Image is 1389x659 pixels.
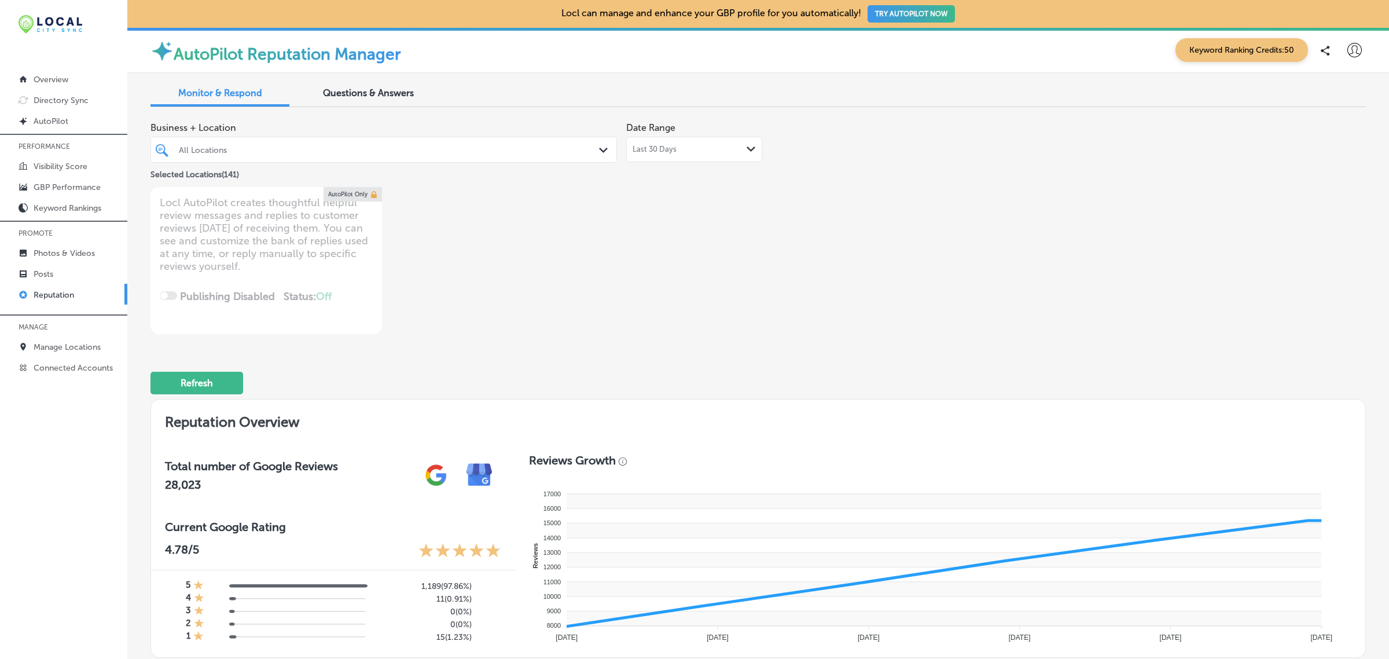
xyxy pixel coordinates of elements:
div: 1 Star [194,592,204,605]
h4: 4 [186,592,191,605]
p: AutoPilot [34,116,68,126]
tspan: [DATE] [707,634,729,642]
p: Keyword Rankings [34,203,101,213]
tspan: 15000 [543,519,561,526]
text: Reviews [532,543,539,569]
span: Last 30 Days [633,145,677,154]
h3: Reviews Growth [529,453,616,467]
tspan: 13000 [543,549,561,556]
h5: 1,189 ( 97.86% ) [375,581,472,591]
label: Date Range [626,122,675,133]
h4: 1 [186,631,190,643]
tspan: [DATE] [858,634,880,642]
h5: 0 ( 0% ) [375,620,472,629]
tspan: 12000 [543,563,561,570]
button: TRY AUTOPILOT NOW [868,5,955,23]
tspan: [DATE] [1009,634,1031,642]
div: 1 Star [194,618,204,631]
div: 1 Star [193,631,204,643]
h2: 28,023 [165,478,338,492]
tspan: [DATE] [1311,634,1333,642]
div: 1 Star [193,580,204,592]
p: Connected Accounts [34,363,113,373]
tspan: 8000 [547,622,561,629]
div: All Locations [179,145,600,155]
tspan: 16000 [543,505,561,512]
span: Keyword Ranking Credits: 50 [1175,38,1308,62]
span: Monitor & Respond [178,87,262,98]
img: e7ababfa220611ac49bdb491a11684a6.png [458,453,501,497]
span: Questions & Answers [323,87,414,98]
button: Refresh [150,372,243,394]
p: 4.78 /5 [165,543,199,561]
label: AutoPilot Reputation Manager [174,45,401,64]
h4: 5 [186,580,190,592]
tspan: 10000 [543,593,561,600]
span: Business + Location [150,122,617,133]
p: Photos & Videos [34,248,95,258]
p: Posts [34,269,53,279]
h2: Reputation Overview [151,400,1365,440]
tspan: [DATE] [1160,634,1182,642]
p: Overview [34,75,68,85]
h4: 2 [186,618,191,631]
p: Directory Sync [34,96,89,105]
p: Manage Locations [34,342,101,352]
h3: Total number of Google Reviews [165,459,338,473]
img: autopilot-icon [150,39,174,63]
div: 1 Star [194,605,204,618]
p: Visibility Score [34,162,87,171]
p: GBP Performance [34,182,101,192]
h5: 11 ( 0.91% ) [375,594,472,604]
div: 4.78 Stars [418,543,501,561]
tspan: 14000 [543,534,561,541]
p: Selected Locations ( 141 ) [150,165,239,180]
h3: Current Google Rating [165,520,501,534]
h4: 3 [186,605,191,618]
tspan: 9000 [547,607,561,614]
tspan: 11000 [543,579,561,585]
h5: 15 ( 1.23% ) [375,632,472,642]
img: 12321ecb-abad-46dd-be7f-2600e8d3409flocal-city-sync-logo-rectangle.png [19,15,82,34]
p: Reputation [34,290,74,300]
tspan: 17000 [543,490,561,497]
tspan: [DATE] [556,634,578,642]
h5: 0 ( 0% ) [375,607,472,617]
img: gPZS+5FD6qPJAAAAABJRU5ErkJggg== [414,453,458,497]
